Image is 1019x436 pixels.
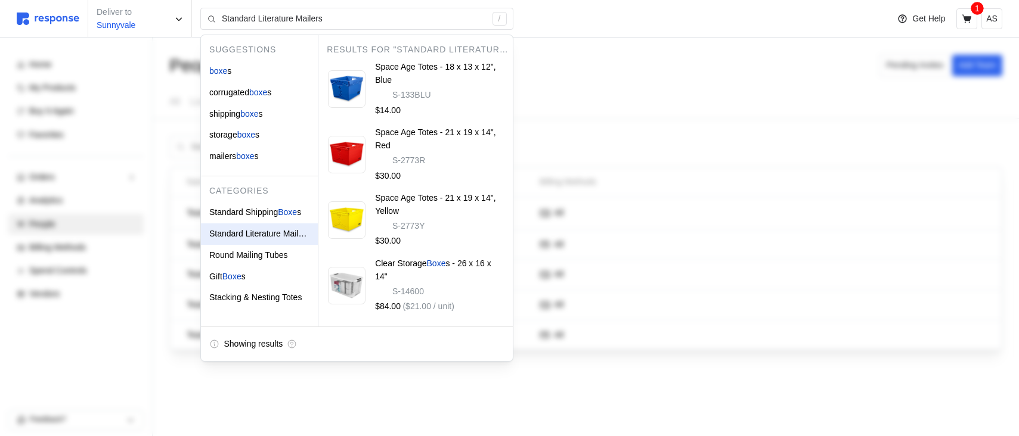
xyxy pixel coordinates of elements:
span: shipping [209,109,240,119]
p: S-14600 [392,285,424,298]
mark: boxe [236,151,254,161]
p: Categories [209,185,318,198]
span: Stacking & Nesting Totes [209,292,302,302]
p: Sunnyvale [97,19,135,32]
p: AS [986,13,998,26]
span: s [259,109,263,119]
span: s [254,151,258,161]
span: Space Age Totes - 21 x 19 x 14", Red [375,127,495,150]
p: $30.00 [375,235,401,248]
p: Deliver to [97,6,135,19]
span: Standard Shipping [209,207,278,217]
span: Round Mailing Tubes [209,250,288,260]
span: s - 26 x 16 x 14" [375,259,491,281]
mark: boxe [237,130,255,139]
p: $84.00 [375,300,401,313]
mark: boxe [209,66,227,76]
span: Standard Literature Mailers [209,229,310,238]
span: s [255,130,259,139]
p: S-2773Y [392,220,425,233]
span: s [267,88,271,97]
mark: Boxe [427,259,446,268]
p: $30.00 [375,170,401,183]
p: $14.00 [375,104,401,117]
img: S-14600 [328,267,366,304]
img: S-133BLU [328,70,366,108]
p: Get Help [912,13,945,26]
p: Showing results [224,338,283,351]
p: 1 [975,2,980,15]
img: S-2773R [328,136,366,173]
mark: Boxe [278,207,297,217]
p: ($21.00 / unit) [402,300,454,313]
p: Results for "Standard Literature Mailers" [327,43,513,57]
span: storage [209,130,237,139]
span: s [297,207,301,217]
p: S-2773R [392,154,425,167]
img: svg%3e [17,13,79,25]
mark: Boxe [222,272,241,281]
p: Suggestions [209,43,318,57]
input: Search for a product name or SKU [222,8,486,30]
button: Get Help [890,8,952,30]
div: / [493,12,507,26]
span: Space Age Totes - 21 x 19 x 14", Yellow [375,193,495,216]
p: S-133BLU [392,89,431,102]
mark: boxe [240,109,258,119]
button: AS [981,8,1002,29]
span: Clear Storage [375,259,426,268]
mark: boxe [249,88,267,97]
span: s [241,272,246,281]
span: corrugated [209,88,249,97]
span: s [227,66,231,76]
span: Space Age Totes - 18 x 13 x 12", Blue [375,62,495,85]
span: Gift [209,272,222,281]
img: S-2773Y [328,201,366,239]
span: mailers [209,151,236,161]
